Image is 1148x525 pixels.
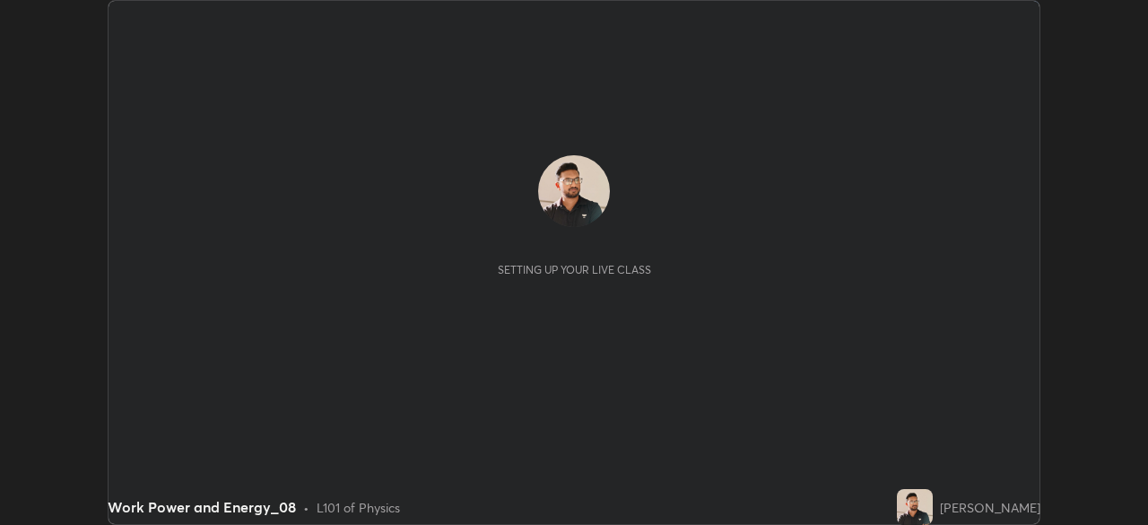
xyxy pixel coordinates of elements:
[498,263,651,276] div: Setting up your live class
[317,498,400,517] div: L101 of Physics
[897,489,933,525] img: 5053460a6f39493ea28443445799e426.jpg
[303,498,309,517] div: •
[940,498,1040,517] div: [PERSON_NAME]
[108,496,296,518] div: Work Power and Energy_08
[538,155,610,227] img: 5053460a6f39493ea28443445799e426.jpg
